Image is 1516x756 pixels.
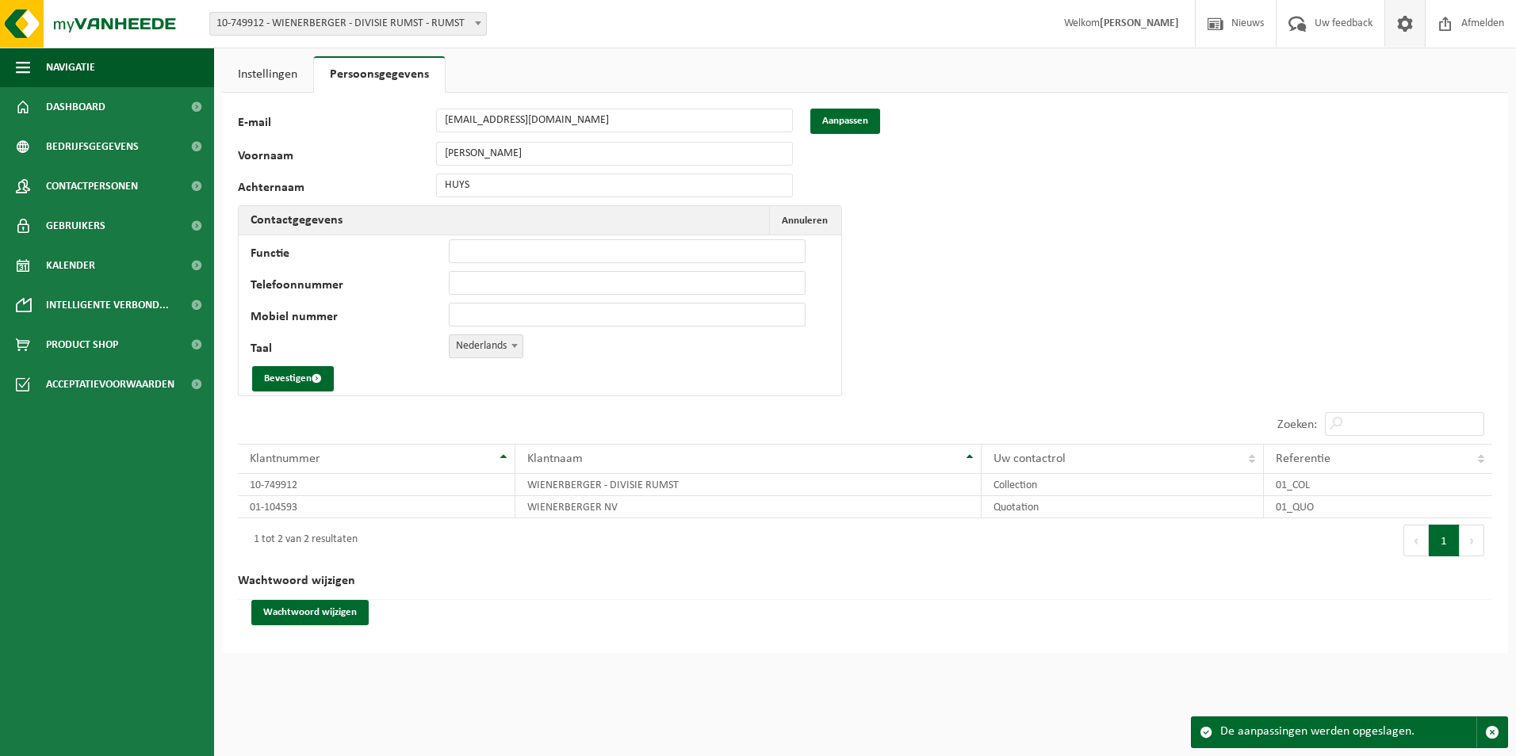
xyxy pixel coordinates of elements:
[46,365,174,404] span: Acceptatievoorwaarden
[1264,474,1492,496] td: 01_COL
[515,474,982,496] td: WIENERBERGER - DIVISIE RUMST
[238,474,515,496] td: 10-749912
[982,474,1263,496] td: Collection
[1460,525,1484,556] button: Next
[246,526,358,555] div: 1 tot 2 van 2 resultaten
[46,325,118,365] span: Product Shop
[251,600,369,625] button: Wachtwoord wijzigen
[982,496,1263,518] td: Quotation
[250,452,320,465] span: Klantnummer
[46,48,95,87] span: Navigatie
[252,366,334,391] button: Bevestigen
[1277,418,1317,431] label: Zoeken:
[1429,525,1460,556] button: 1
[251,247,449,263] label: Functie
[209,12,487,36] span: 10-749912 - WIENERBERGER - DIVISIE RUMST - RUMST
[238,116,436,134] label: E-mail
[239,206,354,235] h2: Contactgegevens
[810,109,880,134] button: Aanpassen
[1100,17,1179,29] strong: [PERSON_NAME]
[1403,525,1429,556] button: Previous
[46,87,105,127] span: Dashboard
[238,496,515,518] td: 01-104593
[1264,496,1492,518] td: 01_QUO
[46,285,169,325] span: Intelligente verbond...
[46,206,105,246] span: Gebruikers
[993,452,1066,465] span: Uw contactrol
[238,181,436,197] label: Achternaam
[436,109,793,132] input: E-mail
[314,56,445,93] a: Persoonsgegevens
[450,335,523,357] span: Nederlands
[46,166,138,206] span: Contactpersonen
[515,496,982,518] td: WIENERBERGER NV
[769,206,840,235] button: Annuleren
[1220,717,1476,747] div: De aanpassingen werden opgeslagen.
[782,216,828,226] span: Annuleren
[251,279,449,295] label: Telefoonnummer
[527,452,583,465] span: Klantnaam
[1276,452,1330,465] span: Referentie
[251,342,449,358] label: Taal
[449,334,523,358] span: Nederlands
[46,246,95,285] span: Kalender
[238,563,1492,600] h2: Wachtwoord wijzigen
[251,311,449,326] label: Mobiel nummer
[238,150,436,166] label: Voornaam
[210,13,486,35] span: 10-749912 - WIENERBERGER - DIVISIE RUMST - RUMST
[46,127,139,166] span: Bedrijfsgegevens
[222,56,313,93] a: Instellingen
